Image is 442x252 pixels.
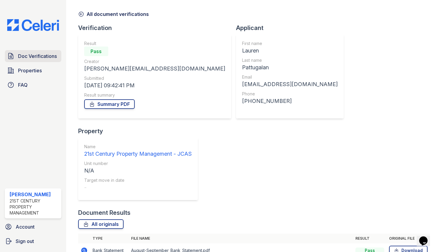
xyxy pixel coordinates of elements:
div: Pass [84,46,108,56]
div: Pattugalan [242,63,338,72]
img: CE_Logo_Blue-a8612792a0a2168367f1c8372b55b34899dd931a85d93a1a3d3e32e68fde9ad4.png [2,19,64,31]
div: - [84,183,192,192]
a: All originals [78,219,124,229]
a: Properties [5,64,61,76]
a: Sign out [2,235,64,247]
div: [PERSON_NAME][EMAIL_ADDRESS][DOMAIN_NAME] [84,64,225,73]
div: Name [84,144,192,150]
div: [EMAIL_ADDRESS][DOMAIN_NAME] [242,80,338,88]
div: N/A [84,166,192,175]
div: Last name [242,57,338,63]
div: Creator [84,58,225,64]
div: Applicant [236,24,348,32]
iframe: chat widget [417,228,436,246]
div: [PHONE_NUMBER] [242,97,338,105]
span: Account [16,223,35,230]
div: Verification [78,24,236,32]
a: Name 21st Century Property Management - JCAS [84,144,192,158]
div: Lauren [242,46,338,55]
th: Result [353,234,387,243]
div: First name [242,40,338,46]
div: 21st Century Property Management - JCAS [84,150,192,158]
th: File name [129,234,353,243]
div: 21st Century Property Management [10,198,59,216]
div: [DATE] 09:42:41 PM [84,81,225,90]
div: [PERSON_NAME] [10,191,59,198]
th: Type [90,234,129,243]
a: Account [2,221,64,233]
th: Original file [387,234,430,243]
div: Result summary [84,92,225,98]
span: Doc Verifications [18,52,57,60]
div: Phone [242,91,338,97]
div: Email [242,74,338,80]
span: FAQ [18,81,28,88]
a: Summary PDF [84,99,135,109]
a: All document verifications [78,10,149,18]
div: Target move in date [84,177,192,183]
div: Unit number [84,160,192,166]
a: FAQ [5,79,61,91]
a: Doc Verifications [5,50,61,62]
span: Properties [18,67,42,74]
div: Document Results [78,208,130,217]
div: Property [78,127,203,135]
div: Submitted [84,75,225,81]
span: Sign out [16,238,34,245]
div: Result [84,40,225,46]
